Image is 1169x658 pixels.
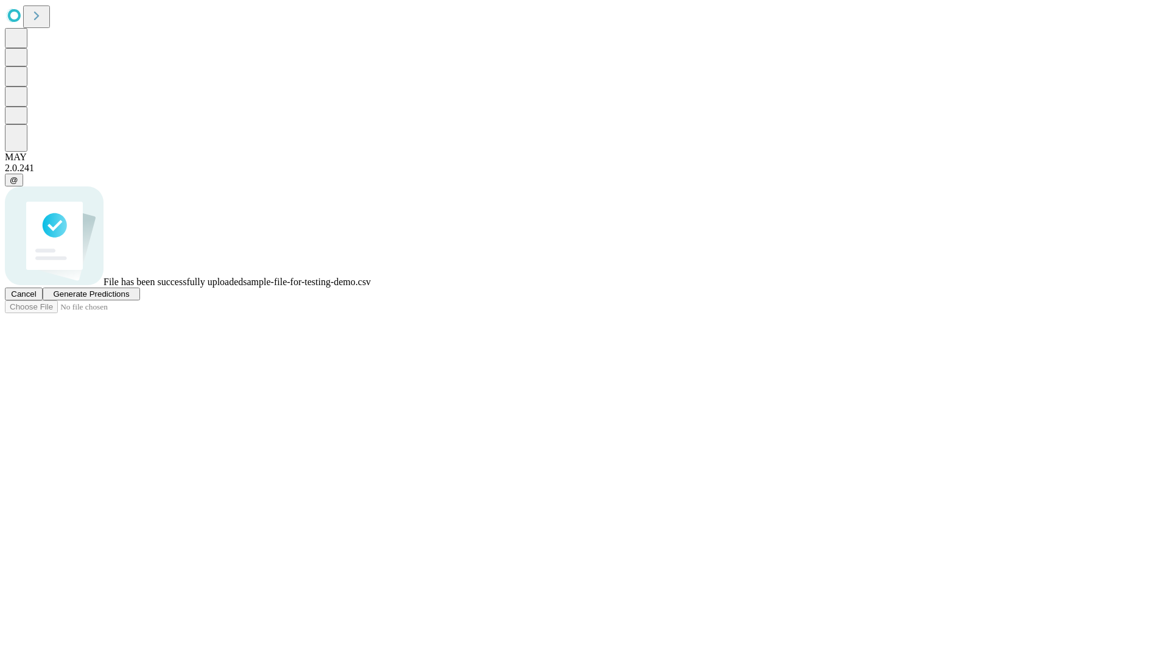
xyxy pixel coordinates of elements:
button: @ [5,174,23,186]
span: @ [10,175,18,185]
div: MAY [5,152,1164,163]
span: Generate Predictions [53,289,129,299]
span: sample-file-for-testing-demo.csv [243,277,371,287]
div: 2.0.241 [5,163,1164,174]
span: File has been successfully uploaded [104,277,243,287]
button: Generate Predictions [43,288,140,300]
button: Cancel [5,288,43,300]
span: Cancel [11,289,37,299]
